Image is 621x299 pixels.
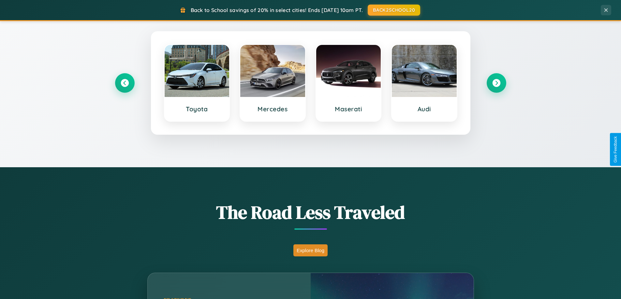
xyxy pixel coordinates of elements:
div: Give Feedback [613,136,618,163]
button: BACK2SCHOOL20 [368,5,420,16]
h3: Audi [398,105,450,113]
h3: Mercedes [247,105,299,113]
h3: Maserati [323,105,375,113]
h1: The Road Less Traveled [115,200,506,225]
button: Explore Blog [293,244,328,256]
span: Back to School savings of 20% in select cities! Ends [DATE] 10am PT. [191,7,363,13]
h3: Toyota [171,105,223,113]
